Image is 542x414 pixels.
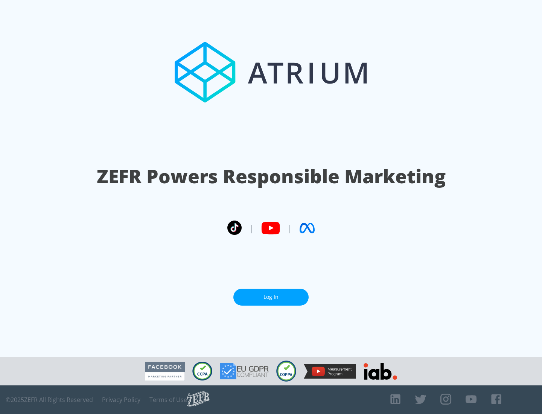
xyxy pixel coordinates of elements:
img: CCPA Compliant [192,362,212,381]
img: Facebook Marketing Partner [145,362,185,381]
a: Terms of Use [149,396,187,403]
h1: ZEFR Powers Responsible Marketing [97,163,446,189]
span: | [249,222,254,234]
span: © 2025 ZEFR All Rights Reserved [6,396,93,403]
img: COPPA Compliant [276,361,296,382]
img: YouTube Measurement Program [304,364,356,379]
span: | [288,222,292,234]
a: Log In [233,289,309,306]
a: Privacy Policy [102,396,140,403]
img: IAB [364,363,397,380]
img: GDPR Compliant [220,363,269,379]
